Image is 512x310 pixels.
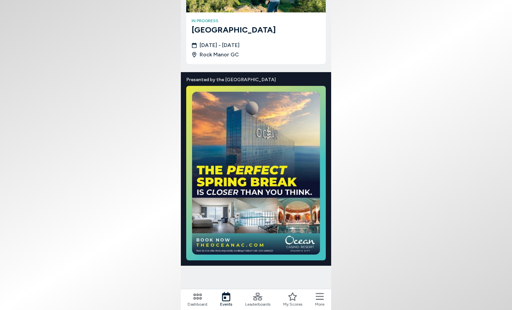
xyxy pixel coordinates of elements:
h4: in progress [192,18,320,24]
span: Dashboard [188,301,207,307]
span: Events [220,301,232,307]
span: [DATE] - [DATE] [200,41,240,49]
span: More [315,301,324,307]
span: My Scores [283,301,302,307]
a: My Scores [283,292,302,307]
span: Rock Manor GC [200,51,239,59]
h3: [GEOGRAPHIC_DATA] [192,24,320,36]
span: Presented by the [GEOGRAPHIC_DATA] [186,76,326,83]
a: Events [220,292,232,307]
a: Leaderboards [245,292,270,307]
a: Dashboard [188,292,207,307]
span: Leaderboards [245,301,270,307]
button: More [315,292,324,307]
